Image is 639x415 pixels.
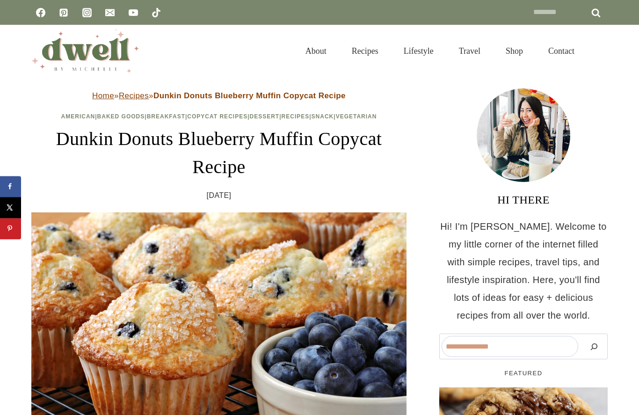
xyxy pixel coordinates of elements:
[583,336,605,357] button: Search
[61,113,95,120] a: American
[592,43,608,59] button: View Search Form
[282,113,310,120] a: Recipes
[312,113,334,120] a: Snack
[147,113,185,120] a: Breakfast
[336,113,377,120] a: Vegetarian
[147,3,166,22] a: TikTok
[187,113,247,120] a: Copycat Recipes
[61,113,377,120] span: | | | | | | |
[153,91,346,100] strong: Dunkin Donuts Blueberry Muffin Copycat Recipe
[31,29,139,73] img: DWELL by michelle
[97,113,145,120] a: Baked Goods
[92,91,346,100] span: » »
[92,91,114,100] a: Home
[54,3,73,22] a: Pinterest
[31,125,407,181] h1: Dunkin Donuts Blueberry Muffin Copycat Recipe
[31,3,50,22] a: Facebook
[293,35,587,67] nav: Primary Navigation
[207,189,232,203] time: [DATE]
[119,91,149,100] a: Recipes
[439,369,608,378] h5: FEATURED
[391,35,446,67] a: Lifestyle
[439,191,608,208] h3: HI THERE
[439,218,608,324] p: Hi! I'm [PERSON_NAME]. Welcome to my little corner of the internet filled with simple recipes, tr...
[101,3,119,22] a: Email
[293,35,339,67] a: About
[493,35,536,67] a: Shop
[536,35,587,67] a: Contact
[124,3,143,22] a: YouTube
[446,35,493,67] a: Travel
[78,3,96,22] a: Instagram
[339,35,391,67] a: Recipes
[250,113,280,120] a: Dessert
